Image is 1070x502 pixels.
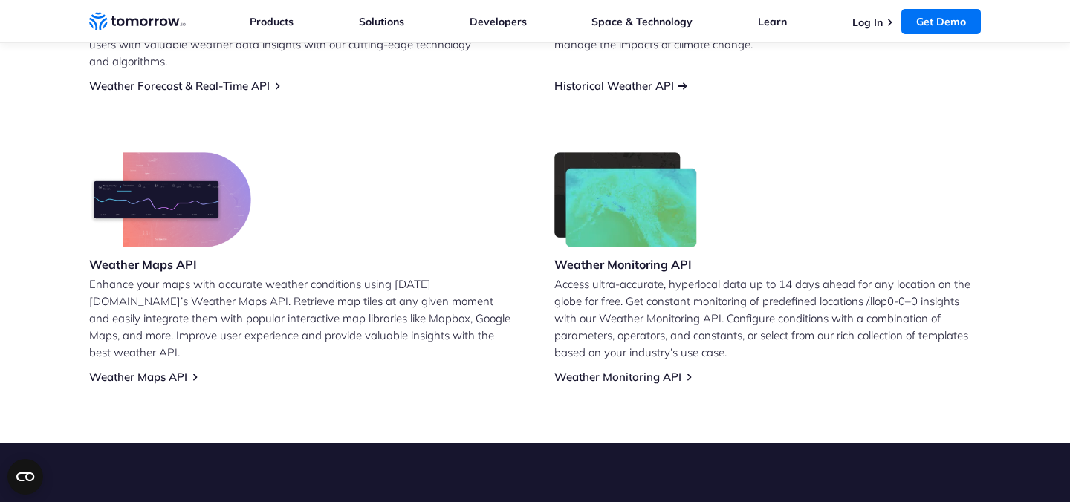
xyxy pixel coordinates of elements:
a: Get Demo [901,9,981,34]
a: Space & Technology [591,15,693,28]
a: Developers [470,15,527,28]
p: Access ultra-accurate, hyperlocal data up to 14 days ahead for any location on the globe for free... [554,276,981,361]
a: Weather Maps API [89,370,187,384]
p: Enhance your maps with accurate weather conditions using [DATE][DOMAIN_NAME]’s Weather Maps API. ... [89,276,516,361]
a: Products [250,15,294,28]
h3: Weather Monitoring API [554,256,697,273]
a: Solutions [359,15,404,28]
h3: Weather Maps API [89,256,251,273]
a: Historical Weather API [554,79,674,93]
a: Log In [852,16,883,29]
a: Weather Monitoring API [554,370,681,384]
a: Learn [758,15,787,28]
a: Weather Forecast & Real-Time API [89,79,270,93]
a: Home link [89,10,186,33]
button: Open CMP widget [7,459,43,495]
